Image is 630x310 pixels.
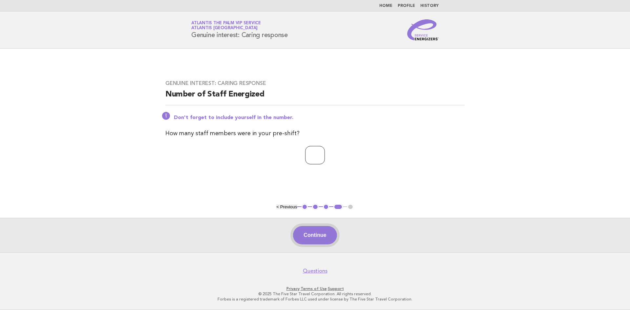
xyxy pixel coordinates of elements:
p: © 2025 The Five Star Travel Corporation. All rights reserved. [114,291,516,297]
img: Service Energizers [407,19,439,40]
p: Forbes is a registered trademark of Forbes LLC used under license by The Five Star Travel Corpora... [114,297,516,302]
a: Questions [303,268,327,274]
button: 2 [312,204,319,210]
button: 1 [302,204,308,210]
a: History [420,4,439,8]
h1: Genuine interest: Caring response [191,21,288,38]
p: · · [114,286,516,291]
span: Atlantis [GEOGRAPHIC_DATA] [191,26,258,31]
a: Terms of Use [301,286,327,291]
button: 3 [323,204,329,210]
h3: Genuine interest: Caring response [165,80,465,87]
a: Home [379,4,392,8]
button: Continue [293,226,337,244]
button: 4 [333,204,343,210]
a: Atlantis The Palm VIP ServiceAtlantis [GEOGRAPHIC_DATA] [191,21,261,30]
a: Profile [398,4,415,8]
button: < Previous [276,204,297,209]
a: Privacy [286,286,300,291]
h2: Number of Staff Energized [165,89,465,105]
p: How many staff members were in your pre-shift? [165,129,465,138]
a: Support [328,286,344,291]
p: Don't forget to include yourself in the number. [174,114,465,121]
